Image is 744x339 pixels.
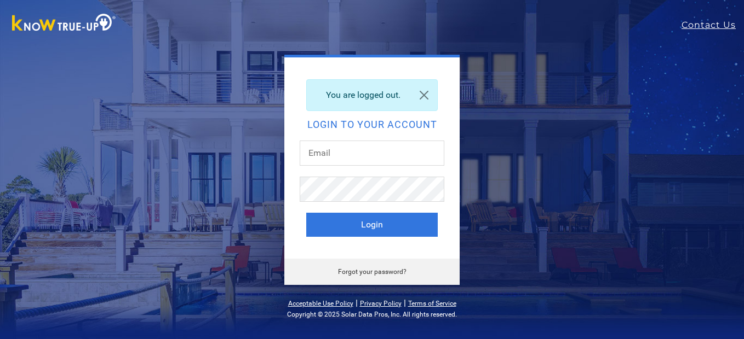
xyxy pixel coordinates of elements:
[360,300,402,307] a: Privacy Policy
[306,213,438,237] button: Login
[300,141,444,166] input: Email
[338,268,407,276] a: Forgot your password?
[7,11,122,36] img: Know True-Up
[404,297,406,308] span: |
[411,80,437,110] a: Close
[306,120,438,130] h2: Login to your account
[288,300,353,307] a: Acceptable Use Policy
[682,19,744,32] a: Contact Us
[306,79,438,111] div: You are logged out.
[408,300,456,307] a: Terms of Service
[356,297,358,308] span: |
